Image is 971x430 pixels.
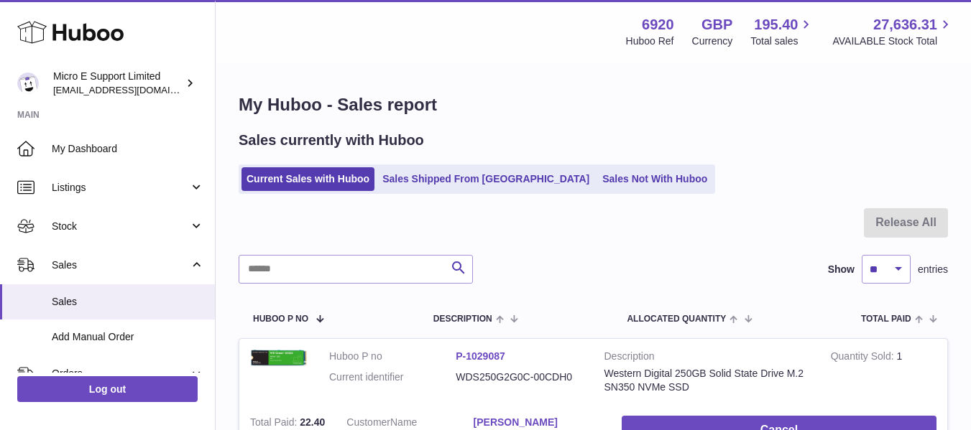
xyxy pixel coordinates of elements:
[692,34,733,48] div: Currency
[750,34,814,48] span: Total sales
[52,295,204,309] span: Sales
[17,376,198,402] a: Log out
[828,263,855,276] label: Show
[52,220,189,233] span: Stock
[241,167,374,191] a: Current Sales with Huboo
[239,93,948,116] h1: My Huboo - Sales report
[433,314,492,324] span: Description
[820,339,947,405] td: 1
[597,167,712,191] a: Sales Not With Huboo
[52,367,189,380] span: Orders
[346,416,390,428] span: Customer
[329,350,456,363] dt: Huboo P no
[604,350,809,367] strong: Description
[750,15,814,48] a: 195.40 Total sales
[604,367,809,394] div: Western Digital 250GB Solid State Drive M.2 SN350 NVMe SSD
[918,263,948,276] span: entries
[626,34,674,48] div: Huboo Ref
[627,314,726,324] span: ALLOCATED Quantity
[52,330,204,344] span: Add Manual Order
[253,314,308,324] span: Huboo P no
[17,73,39,94] img: contact@micropcsupport.com
[754,15,798,34] span: 195.40
[861,314,911,324] span: Total paid
[873,15,937,34] span: 27,636.31
[52,258,189,272] span: Sales
[239,131,424,150] h2: Sales currently with Huboo
[377,167,594,191] a: Sales Shipped From [GEOGRAPHIC_DATA]
[456,370,582,384] dd: WDS250G2G0C-00CDH0
[53,70,183,97] div: Micro E Support Limited
[456,350,505,362] a: P-1029087
[832,15,954,48] a: 27,636.31 AVAILABLE Stock Total
[53,84,211,95] span: [EMAIL_ADDRESS][DOMAIN_NAME]
[250,350,308,367] img: $_57.JPG
[52,142,204,156] span: My Dashboard
[52,181,189,195] span: Listings
[701,15,732,34] strong: GBP
[329,370,456,384] dt: Current identifier
[831,350,897,365] strong: Quantity Sold
[300,416,325,428] span: 22.40
[642,15,674,34] strong: 6920
[832,34,954,48] span: AVAILABLE Stock Total
[474,416,600,429] a: [PERSON_NAME]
